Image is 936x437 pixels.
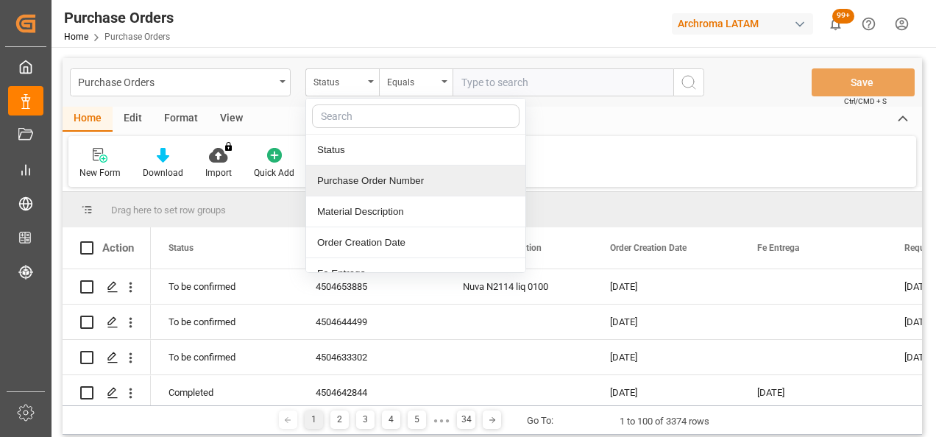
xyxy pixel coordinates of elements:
div: ● ● ● [433,415,450,426]
span: 99+ [832,9,854,24]
div: 34 [457,411,475,429]
div: Edit [113,107,153,132]
div: 4504653885 [298,269,445,304]
div: Press SPACE to select this row. [63,340,151,375]
div: To be confirmed [151,269,298,304]
div: 3 [356,411,375,429]
div: Quick Add [254,166,294,180]
div: Status [306,135,525,166]
div: 4504642844 [298,375,445,410]
div: To be confirmed [151,340,298,374]
div: [DATE] [592,305,740,339]
button: Save [812,68,915,96]
button: show 100 new notifications [819,7,852,40]
div: [DATE] [740,375,887,410]
div: 1 to 100 of 3374 rows [620,414,709,429]
button: close menu [305,68,379,96]
input: Type to search [453,68,673,96]
span: Order Creation Date [610,243,687,253]
button: open menu [70,68,291,96]
div: Download [143,166,183,180]
div: View [209,107,254,132]
div: Home [63,107,113,132]
div: Go To: [527,413,553,428]
div: Format [153,107,209,132]
div: Purchase Order Number [306,166,525,196]
div: [DATE] [592,375,740,410]
div: 4 [382,411,400,429]
div: Action [102,241,134,255]
div: Press SPACE to select this row. [63,305,151,340]
button: open menu [379,68,453,96]
button: search button [673,68,704,96]
div: To be confirmed [151,305,298,339]
span: Fe Entrega [757,243,799,253]
div: [DATE] [592,269,740,304]
div: 2 [330,411,349,429]
div: Nuva N2114 liq 0100 [445,269,592,304]
div: 4504644499 [298,305,445,339]
span: Ctrl/CMD + S [844,96,887,107]
button: Help Center [852,7,885,40]
div: Purchase Orders [78,72,274,90]
button: Archroma LATAM [672,10,819,38]
div: New Form [79,166,121,180]
div: Press SPACE to select this row. [63,375,151,411]
div: 4504633302 [298,340,445,374]
div: Material Description [306,196,525,227]
div: Press SPACE to select this row. [63,269,151,305]
div: 1 [305,411,323,429]
div: Order Creation Date [306,227,525,258]
div: Completed [151,375,298,410]
a: Home [64,32,88,42]
div: Fe Entrega [306,258,525,289]
div: Status [313,72,364,89]
div: [DATE] [592,340,740,374]
span: Drag here to set row groups [111,205,226,216]
div: Equals [387,72,437,89]
div: Archroma LATAM [672,13,813,35]
div: 5 [408,411,426,429]
div: Purchase Orders [64,7,174,29]
span: Status [169,243,194,253]
input: Search [312,104,520,128]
